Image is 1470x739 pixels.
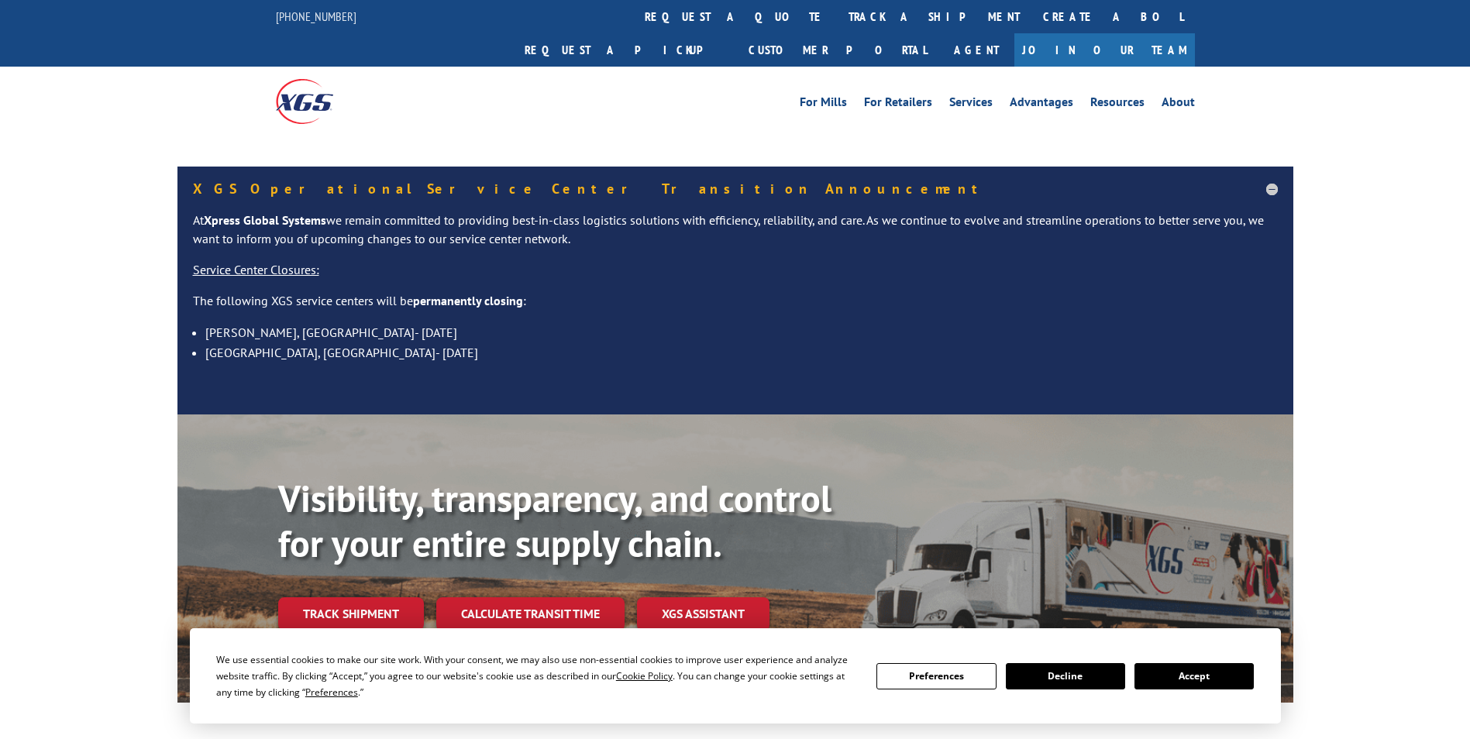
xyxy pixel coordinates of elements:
a: Services [949,96,993,113]
strong: Xpress Global Systems [204,212,326,228]
button: Decline [1006,663,1125,689]
a: For Mills [800,96,847,113]
b: Visibility, transparency, and control for your entire supply chain. [278,474,831,567]
a: About [1162,96,1195,113]
button: Preferences [876,663,996,689]
a: [PHONE_NUMBER] [276,9,356,24]
button: Accept [1134,663,1254,689]
div: Cookie Consent Prompt [190,628,1281,724]
a: Customer Portal [737,33,938,67]
u: Service Center Closures: [193,262,319,277]
strong: permanently closing [413,293,523,308]
p: The following XGS service centers will be : [193,292,1278,323]
a: Request a pickup [513,33,737,67]
a: XGS ASSISTANT [637,597,769,631]
li: [GEOGRAPHIC_DATA], [GEOGRAPHIC_DATA]- [DATE] [205,342,1278,363]
a: Advantages [1010,96,1073,113]
li: [PERSON_NAME], [GEOGRAPHIC_DATA]- [DATE] [205,322,1278,342]
a: Calculate transit time [436,597,625,631]
a: Track shipment [278,597,424,630]
span: Preferences [305,686,358,699]
a: Resources [1090,96,1145,113]
a: Join Our Team [1014,33,1195,67]
div: We use essential cookies to make our site work. With your consent, we may also use non-essential ... [216,651,858,700]
p: At we remain committed to providing best-in-class logistics solutions with efficiency, reliabilit... [193,211,1278,261]
h5: XGS Operational Service Center Transition Announcement [193,182,1278,196]
a: Agent [938,33,1014,67]
a: For Retailers [864,96,932,113]
span: Cookie Policy [616,669,673,682]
